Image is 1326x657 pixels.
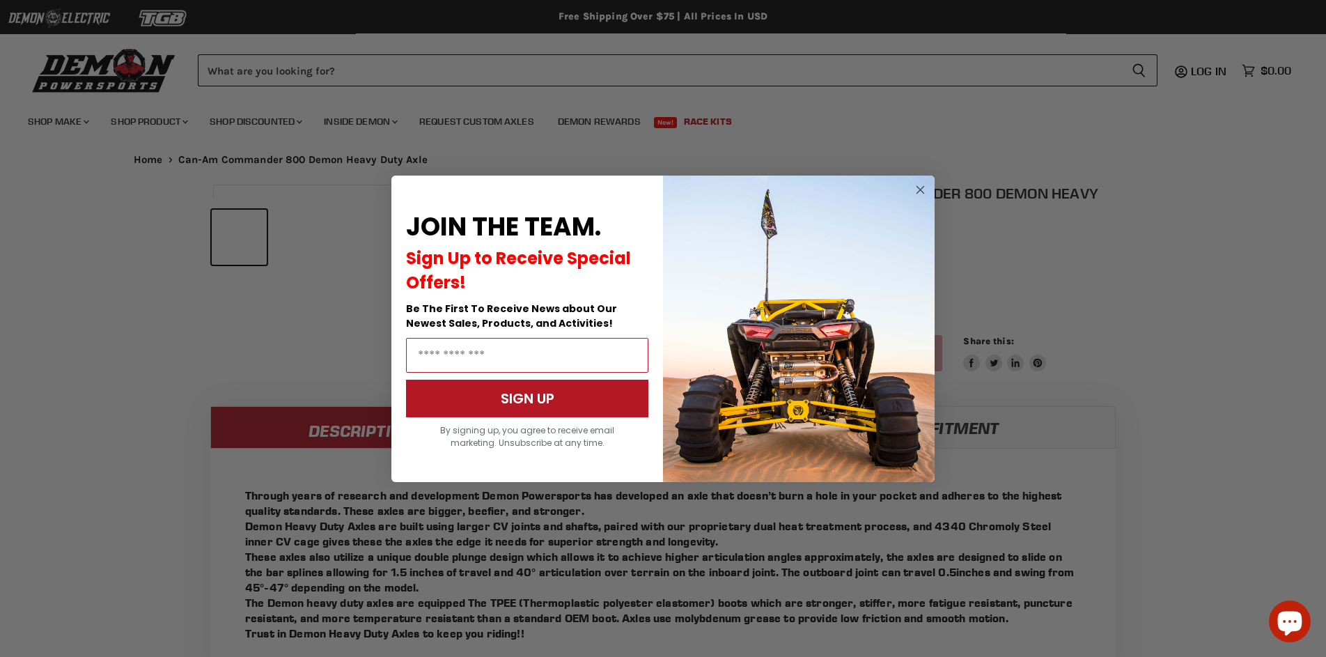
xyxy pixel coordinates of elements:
[406,302,617,330] span: Be The First To Receive News about Our Newest Sales, Products, and Activities!
[1265,601,1315,646] inbox-online-store-chat: Shopify online store chat
[406,209,601,245] span: JOIN THE TEAM.
[406,380,648,417] button: SIGN UP
[406,247,631,294] span: Sign Up to Receive Special Offers!
[663,176,935,482] img: a9095488-b6e7-41ba-879d-588abfab540b.jpeg
[912,181,929,199] button: Close dialog
[406,338,648,373] input: Email Address
[440,424,614,449] span: By signing up, you agree to receive email marketing. Unsubscribe at any time.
